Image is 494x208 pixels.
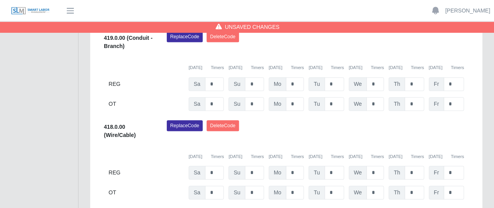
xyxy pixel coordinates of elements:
[429,64,464,71] div: [DATE]
[349,97,367,111] span: We
[228,166,245,180] span: Su
[228,77,245,91] span: Su
[309,97,325,111] span: Tu
[189,166,205,180] span: Sa
[309,64,344,71] div: [DATE]
[371,153,384,160] button: Timers
[109,166,184,180] div: REG
[389,166,405,180] span: Th
[429,153,464,160] div: [DATE]
[251,64,264,71] button: Timers
[189,186,205,199] span: Sa
[309,153,344,160] div: [DATE]
[309,186,325,199] span: Tu
[349,64,384,71] div: [DATE]
[228,186,245,199] span: Su
[207,120,239,131] button: DeleteCode
[189,64,224,71] div: [DATE]
[309,166,325,180] span: Tu
[371,64,384,71] button: Timers
[451,153,464,160] button: Timers
[189,153,224,160] div: [DATE]
[451,64,464,71] button: Timers
[167,31,203,42] button: ReplaceCode
[291,153,304,160] button: Timers
[429,77,444,91] span: Fr
[269,186,286,199] span: Mo
[207,31,239,42] button: DeleteCode
[269,153,304,160] div: [DATE]
[389,97,405,111] span: Th
[211,153,224,160] button: Timers
[109,186,184,199] div: OT
[11,7,50,15] img: SLM Logo
[109,77,184,91] div: REG
[211,64,224,71] button: Timers
[331,64,344,71] button: Timers
[349,77,367,91] span: We
[225,23,280,31] span: Unsaved Changes
[189,77,205,91] span: Sa
[429,97,444,111] span: Fr
[269,166,286,180] span: Mo
[389,77,405,91] span: Th
[104,124,136,138] b: 418.0.00 (Wire/Cable)
[269,64,304,71] div: [DATE]
[429,186,444,199] span: Fr
[109,97,184,111] div: OT
[228,97,245,111] span: Su
[167,120,203,131] button: ReplaceCode
[445,7,490,15] a: [PERSON_NAME]
[411,153,424,160] button: Timers
[309,77,325,91] span: Tu
[291,64,304,71] button: Timers
[228,64,264,71] div: [DATE]
[349,186,367,199] span: We
[389,153,424,160] div: [DATE]
[189,97,205,111] span: Sa
[389,64,424,71] div: [DATE]
[411,64,424,71] button: Timers
[251,153,264,160] button: Timers
[269,97,286,111] span: Mo
[269,77,286,91] span: Mo
[429,166,444,180] span: Fr
[389,186,405,199] span: Th
[349,153,384,160] div: [DATE]
[104,35,152,49] b: 419.0.00 (Conduit - Branch)
[228,153,264,160] div: [DATE]
[349,166,367,180] span: We
[331,153,344,160] button: Timers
